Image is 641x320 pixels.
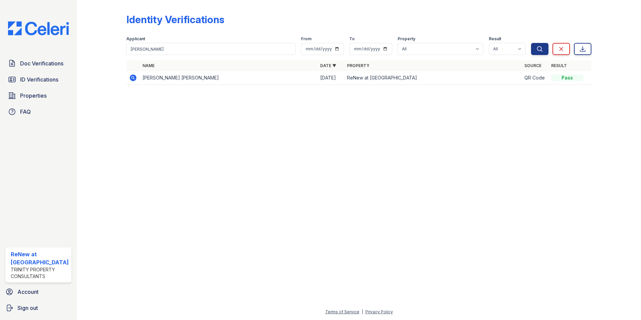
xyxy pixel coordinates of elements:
[301,36,311,42] label: From
[524,63,541,68] a: Source
[347,63,369,68] a: Property
[17,288,39,296] span: Account
[3,21,74,35] img: CE_Logo_Blue-a8612792a0a2168367f1c8372b55b34899dd931a85d93a1a3d3e32e68fde9ad4.png
[349,36,355,42] label: To
[11,250,69,266] div: ReNew at [GEOGRAPHIC_DATA]
[20,75,58,84] span: ID Verifications
[3,301,74,315] a: Sign out
[142,63,155,68] a: Name
[551,63,567,68] a: Result
[11,266,69,280] div: Trinity Property Consultants
[362,309,363,314] div: |
[126,43,296,55] input: Search by name or phone number
[522,71,548,85] td: QR Code
[17,304,38,312] span: Sign out
[317,71,344,85] td: [DATE]
[3,285,74,299] a: Account
[365,309,393,314] a: Privacy Policy
[20,92,47,100] span: Properties
[5,105,71,118] a: FAQ
[5,89,71,102] a: Properties
[344,71,522,85] td: ReNew at [GEOGRAPHIC_DATA]
[126,36,145,42] label: Applicant
[320,63,336,68] a: Date ▼
[5,73,71,86] a: ID Verifications
[398,36,415,42] label: Property
[325,309,359,314] a: Terms of Service
[551,74,583,81] div: Pass
[20,59,63,67] span: Doc Verifications
[20,108,31,116] span: FAQ
[126,13,224,25] div: Identity Verifications
[140,71,317,85] td: [PERSON_NAME] [PERSON_NAME]
[5,57,71,70] a: Doc Verifications
[489,36,501,42] label: Result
